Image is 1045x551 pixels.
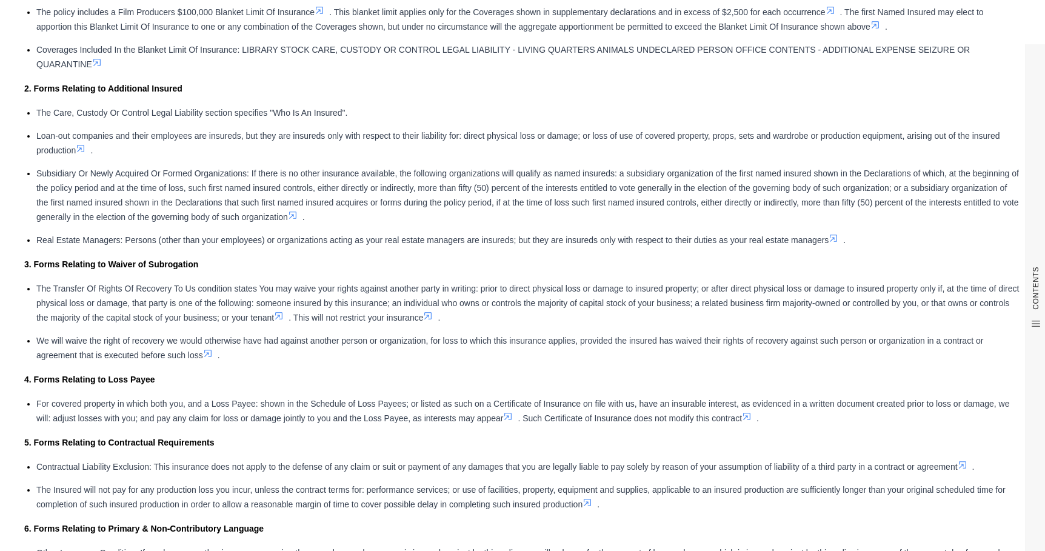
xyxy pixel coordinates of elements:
[36,7,984,32] span: . The first Named Insured may elect to apportion this Blanket Limit Of Insurance to one or any co...
[24,259,198,269] strong: 3. Forms Relating to Waiver of Subrogation
[218,350,220,360] span: .
[36,45,970,69] span: Coverages Included In the Blanket Limit Of Insurance: LIBRARY STOCK CARE, CUSTODY OR CONTROL LEGA...
[843,235,846,245] span: .
[24,84,182,93] strong: 2. Forms Relating to Additional Insured
[972,462,975,472] span: .
[36,462,958,472] span: Contractual Liability Exclusion: This insurance does not apply to the defense of any claim or sui...
[36,169,1019,222] span: Subsidiary Or Newly Acquired Or Formed Organizations: If there is no other insurance available, t...
[36,235,829,245] span: Real Estate Managers: Persons (other than your employees) or organizations acting as your real es...
[289,313,423,322] span: . This will not restrict your insurance
[90,145,93,155] span: .
[36,284,1019,322] span: The Transfer Of Rights Of Recovery To Us condition states You may waive your rights against anoth...
[756,413,759,423] span: .
[24,438,215,447] strong: 5. Forms Relating to Contractual Requirements
[36,108,347,118] span: The Care, Custody Or Control Legal Liability section specifies "Who Is An Insured".
[36,7,315,17] span: The policy includes a Film Producers $100,000 Blanket Limit Of Insurance
[597,499,599,509] span: .
[438,313,440,322] span: .
[36,336,983,360] span: We will waive the right of recovery we would otherwise have had against another person or organiz...
[1031,267,1041,310] span: CONTENTS
[36,399,1009,423] span: For covered property in which both you, and a Loss Payee: shown in the Schedule of Loss Payees; o...
[329,7,825,17] span: . This blanket limit applies only for the Coverages shown in supplementary declarations and in ex...
[24,375,155,384] strong: 4. Forms Relating to Loss Payee
[885,22,887,32] span: .
[302,212,305,222] span: .
[36,131,1000,155] span: Loan-out companies and their employees are insureds, but they are insureds only with respect to t...
[36,485,1006,509] span: The Insured will not pay for any production loss you incur, unless the contract terms for: perfor...
[518,413,742,423] span: . Such Certificate of Insurance does not modify this contract
[24,524,264,533] strong: 6. Forms Relating to Primary & Non-Contributory Language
